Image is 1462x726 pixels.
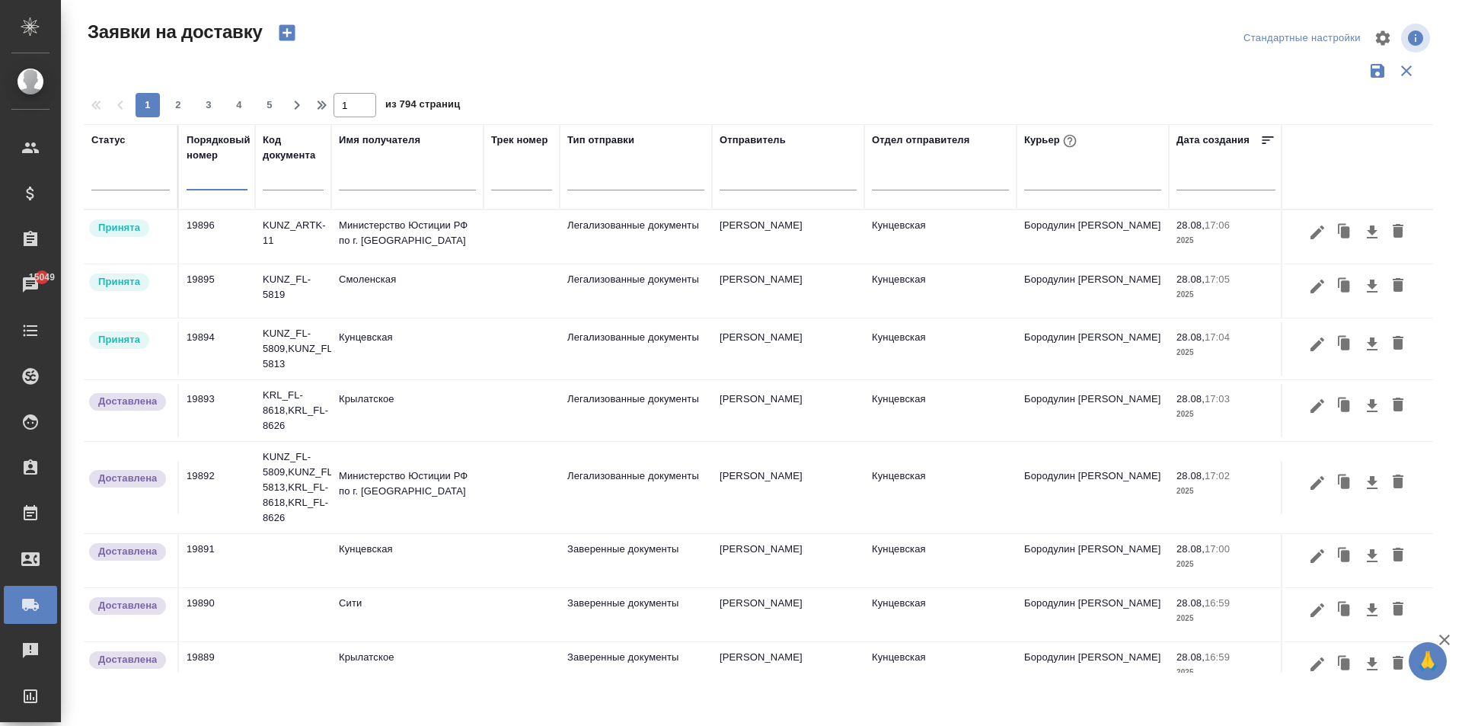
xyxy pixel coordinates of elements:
[98,544,157,559] p: Доставлена
[1330,218,1359,247] button: Клонировать
[1385,542,1411,571] button: Удалить
[1017,588,1169,641] td: Бородулин [PERSON_NAME]
[560,461,712,514] td: Легализованные документы
[560,642,712,696] td: Заверенные документы
[88,392,170,412] div: Документы доставлены, фактическая дата доставки проставиться автоматически
[179,264,255,318] td: 19895
[560,210,712,264] td: Легализованные документы
[179,210,255,264] td: 19896
[560,384,712,437] td: Легализованные документы
[331,322,484,376] td: Кунцевская
[1330,542,1359,571] button: Клонировать
[712,322,864,376] td: [PERSON_NAME]
[864,210,1017,264] td: Кунцевская
[91,133,126,148] div: Статус
[1330,596,1359,625] button: Клонировать
[864,384,1017,437] td: Кунцевская
[712,264,864,318] td: [PERSON_NAME]
[88,272,170,293] div: Курьер назначен
[872,133,969,148] div: Отдел отправителя
[1304,650,1330,679] button: Редактировать
[1176,470,1205,481] p: 28.08,
[98,471,157,486] p: Доставлена
[560,322,712,376] td: Легализованные документы
[864,461,1017,514] td: Кунцевская
[1304,596,1330,625] button: Редактировать
[1359,330,1385,359] button: Скачать
[1385,392,1411,421] button: Удалить
[1415,645,1441,677] span: 🙏
[712,461,864,514] td: [PERSON_NAME]
[1401,24,1433,53] span: Посмотреть информацию
[98,598,157,613] p: Доставлена
[1385,650,1411,679] button: Удалить
[1363,56,1392,85] button: Сохранить фильтры
[20,270,64,285] span: 15049
[1017,461,1169,514] td: Бородулин [PERSON_NAME]
[567,133,634,148] div: Тип отправки
[491,133,548,148] div: Трек номер
[255,210,331,264] td: KUNZ_ARTK-11
[864,534,1017,587] td: Кунцевская
[88,650,170,670] div: Документы доставлены, фактическая дата доставки проставиться автоматически
[331,588,484,641] td: Сити
[864,588,1017,641] td: Кунцевская
[864,322,1017,376] td: Кунцевская
[560,588,712,641] td: Заверенные документы
[331,210,484,264] td: Министерство Юстиции РФ по г. [GEOGRAPHIC_DATA]
[1176,233,1275,248] p: 2025
[1330,272,1359,301] button: Клонировать
[1176,484,1275,499] p: 2025
[1017,210,1169,264] td: Бородулин [PERSON_NAME]
[187,133,251,163] div: Порядковый номер
[179,534,255,587] td: 19891
[720,133,786,148] div: Отправитель
[1176,345,1275,360] p: 2025
[88,330,170,350] div: Курьер назначен
[98,220,140,235] p: Принята
[1385,469,1411,497] button: Удалить
[1017,642,1169,696] td: Бородулин [PERSON_NAME]
[179,322,255,376] td: 19894
[1205,331,1230,343] p: 17:04
[1304,392,1330,421] button: Редактировать
[1205,543,1230,555] p: 17:00
[1304,542,1330,571] button: Редактировать
[331,264,484,318] td: Смоленская
[1017,322,1169,376] td: Бородулин [PERSON_NAME]
[864,264,1017,318] td: Кунцевская
[1176,597,1205,609] p: 28.08,
[712,588,864,641] td: [PERSON_NAME]
[196,93,221,117] button: 3
[1024,131,1080,151] div: Курьер
[179,461,255,514] td: 19892
[560,534,712,587] td: Заверенные документы
[1176,543,1205,555] p: 28.08,
[1176,407,1275,422] p: 2025
[88,218,170,238] div: Курьер назначен
[257,93,282,117] button: 5
[1176,665,1275,680] p: 2025
[712,534,864,587] td: [PERSON_NAME]
[1017,264,1169,318] td: Бородулин [PERSON_NAME]
[331,461,484,514] td: Министерство Юстиции РФ по г. [GEOGRAPHIC_DATA]
[1330,469,1359,497] button: Клонировать
[1205,597,1230,609] p: 16:59
[166,93,190,117] button: 2
[385,95,460,117] span: из 794 страниц
[331,384,484,437] td: Крылатское
[1330,330,1359,359] button: Клонировать
[263,133,324,163] div: Код документа
[84,20,263,44] span: Заявки на доставку
[1176,331,1205,343] p: 28.08,
[88,596,170,616] div: Документы доставлены, фактическая дата доставки проставиться автоматически
[88,542,170,562] div: Документы доставлены, фактическая дата доставки проставиться автоматически
[1304,272,1330,301] button: Редактировать
[255,442,331,533] td: KUNZ_FL-5809,KUNZ_FL-5813,KRL_FL-8618,KRL_FL-8626
[255,380,331,441] td: KRL_FL-8618,KRL_FL-8626
[1176,273,1205,285] p: 28.08,
[179,642,255,696] td: 19889
[1304,218,1330,247] button: Редактировать
[1176,557,1275,572] p: 2025
[98,274,140,289] p: Принята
